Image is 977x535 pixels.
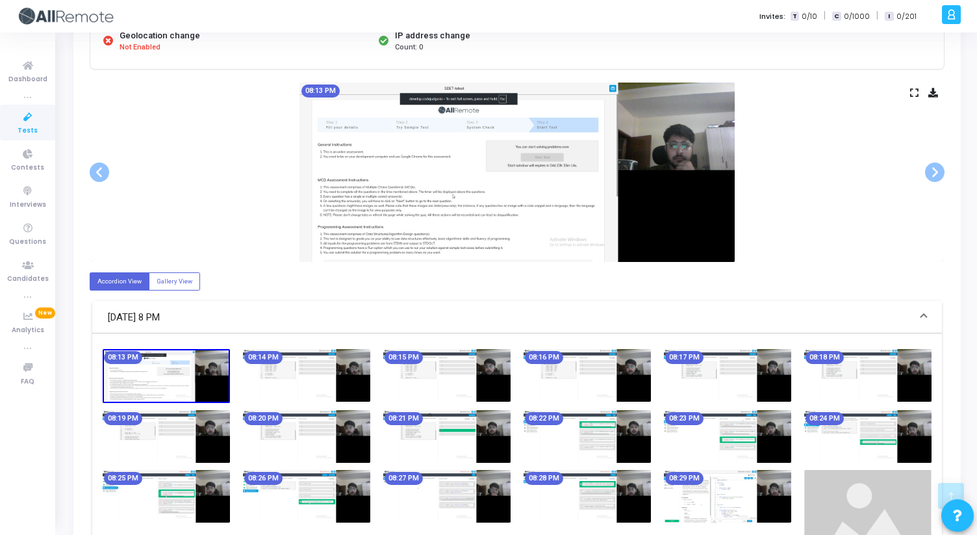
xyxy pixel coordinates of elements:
[244,472,283,485] mat-chip: 08:26 PM
[832,12,841,21] span: C
[244,351,283,364] mat-chip: 08:14 PM
[664,470,791,523] img: screenshot-1751468386144.jpeg
[108,310,911,325] mat-panel-title: [DATE] 8 PM
[18,125,38,137] span: Tests
[385,412,423,425] mat-chip: 08:21 PM
[525,412,563,425] mat-chip: 08:22 PM
[92,301,942,333] mat-expansion-panel-header: [DATE] 8 PM
[243,470,370,523] img: screenshot-1751468206110.jpeg
[665,472,704,485] mat-chip: 08:29 PM
[664,349,791,402] img: screenshot-1751467666129.jpeg
[120,29,200,42] div: Geolocation change
[301,85,340,98] mat-chip: 08:13 PM
[395,29,470,42] div: IP address change
[10,200,46,211] span: Interviews
[243,410,370,463] img: screenshot-1751467846116.jpeg
[824,9,826,23] span: |
[12,325,44,336] span: Analytics
[90,272,149,290] label: Accordion View
[383,349,511,402] img: screenshot-1751467546145.jpeg
[802,11,817,22] span: 0/10
[385,472,423,485] mat-chip: 08:27 PM
[395,42,423,53] span: Count: 0
[665,412,704,425] mat-chip: 08:23 PM
[103,470,230,523] img: screenshot-1751468146492.jpeg
[525,351,563,364] mat-chip: 08:16 PM
[299,83,735,262] img: screenshot-1751467426044.jpeg
[524,470,651,523] img: screenshot-1751468326148.jpeg
[9,237,46,248] span: Questions
[804,349,932,402] img: screenshot-1751467726091.jpeg
[103,410,230,463] img: screenshot-1751467786114.jpeg
[385,351,423,364] mat-chip: 08:15 PM
[8,74,47,85] span: Dashboard
[876,9,878,23] span: |
[806,412,844,425] mat-chip: 08:24 PM
[103,349,230,403] img: screenshot-1751467426044.jpeg
[885,12,893,21] span: I
[383,470,511,523] img: screenshot-1751468266107.jpeg
[7,274,49,285] span: Candidates
[21,376,34,387] span: FAQ
[806,351,844,364] mat-chip: 08:18 PM
[104,472,142,485] mat-chip: 08:25 PM
[104,412,142,425] mat-chip: 08:19 PM
[804,410,932,463] img: screenshot-1751468086091.jpeg
[383,410,511,463] img: screenshot-1751467906113.jpeg
[243,349,370,402] img: screenshot-1751467486123.jpeg
[244,412,283,425] mat-chip: 08:20 PM
[524,410,651,463] img: screenshot-1751467966035.jpeg
[16,3,114,29] img: logo
[35,307,55,319] span: New
[11,163,44,174] span: Contests
[524,349,651,402] img: screenshot-1751467606132.jpeg
[525,472,563,485] mat-chip: 08:28 PM
[665,351,704,364] mat-chip: 08:17 PM
[791,12,799,21] span: T
[664,410,791,463] img: screenshot-1751468026122.jpeg
[120,42,160,53] span: Not Enabled
[149,272,200,290] label: Gallery View
[896,11,917,22] span: 0/201
[844,11,870,22] span: 0/1000
[759,11,785,22] label: Invites:
[104,351,142,364] mat-chip: 08:13 PM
